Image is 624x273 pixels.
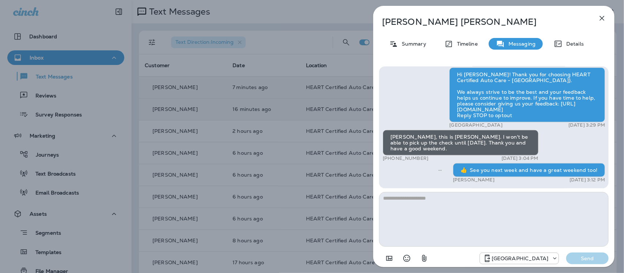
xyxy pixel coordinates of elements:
[449,122,502,128] p: [GEOGRAPHIC_DATA]
[438,166,442,173] span: Sent
[383,130,538,155] div: [PERSON_NAME], this is [PERSON_NAME]. I won't be able to pick up the check until [DATE]. Thank yo...
[449,68,605,122] div: Hi [PERSON_NAME]! Thank you for choosing HEART Certified Auto Care - [GEOGRAPHIC_DATA]}. We alway...
[570,177,605,183] p: [DATE] 3:12 PM
[382,251,397,266] button: Add in a premade template
[453,177,495,183] p: [PERSON_NAME]
[563,41,584,47] p: Details
[453,163,605,177] div: 👍 See you next week and have a great weekend too!
[568,122,605,128] p: [DATE] 3:29 PM
[502,155,538,161] p: [DATE] 3:04 PM
[400,251,414,266] button: Select an emoji
[382,17,582,27] p: [PERSON_NAME] [PERSON_NAME]
[505,41,536,47] p: Messaging
[480,254,559,263] div: +1 (847) 262-3704
[383,155,428,161] p: [PHONE_NUMBER]
[453,41,478,47] p: Timeline
[492,255,548,261] p: [GEOGRAPHIC_DATA]
[398,41,426,47] p: Summary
